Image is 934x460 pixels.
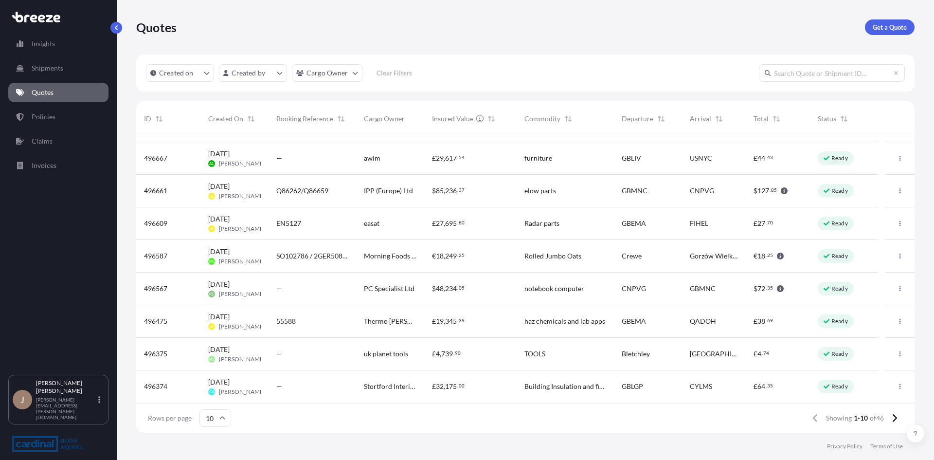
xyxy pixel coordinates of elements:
[655,113,667,125] button: Sort
[524,316,605,326] span: haz chemicals and lab apps
[690,284,716,294] span: GBMNC
[219,192,265,200] span: [PERSON_NAME]
[455,351,461,355] span: 90
[144,153,167,163] span: 496667
[690,382,712,391] span: CYLMS
[441,350,453,357] span: 739
[767,384,773,387] span: 35
[8,34,108,54] a: Insights
[445,383,457,390] span: 175
[690,186,714,196] span: CNPVG
[219,355,265,363] span: [PERSON_NAME]
[445,318,457,325] span: 345
[763,351,769,355] span: 74
[444,318,445,325] span: ,
[219,160,265,167] span: [PERSON_NAME]
[524,284,584,294] span: notebook computer
[767,286,773,290] span: 35
[367,65,422,81] button: Clear Filters
[524,382,606,391] span: Building Insulation and fittings
[757,350,761,357] span: 4
[208,312,230,322] span: [DATE]
[208,279,230,289] span: [DATE]
[457,188,458,192] span: .
[562,113,574,125] button: Sort
[32,161,56,170] p: Invoices
[436,285,444,292] span: 48
[831,285,848,293] p: Ready
[457,221,458,224] span: .
[754,318,757,325] span: £
[444,383,445,390] span: ,
[144,316,167,326] span: 496475
[485,113,497,125] button: Sort
[432,220,436,227] span: £
[459,156,465,159] span: 54
[459,319,465,322] span: 39
[524,153,552,163] span: furniture
[767,254,773,257] span: 25
[159,68,194,78] p: Created on
[219,258,265,265] span: [PERSON_NAME]
[754,285,757,292] span: $
[32,63,63,73] p: Shipments
[444,155,445,162] span: ,
[757,318,765,325] span: 38
[276,114,333,124] span: Booking Reference
[524,251,581,261] span: Rolled Jumbo Oats
[453,351,454,355] span: .
[457,384,458,387] span: .
[831,187,848,195] p: Ready
[754,253,757,259] span: €
[432,285,436,292] span: $
[690,316,716,326] span: QADOH
[436,318,444,325] span: 19
[757,253,765,259] span: 18
[144,114,151,124] span: ID
[209,191,214,201] span: LK
[276,153,282,163] span: —
[690,153,712,163] span: USNYC
[364,153,380,163] span: awlm
[457,319,458,322] span: .
[32,88,54,97] p: Quotes
[827,442,862,450] a: Privacy Policy
[770,188,771,192] span: .
[32,39,55,49] p: Insights
[432,114,473,124] span: Insured Value
[767,221,773,224] span: 70
[444,220,445,227] span: ,
[757,155,765,162] span: 44
[208,377,230,387] span: [DATE]
[144,251,167,261] span: 496587
[208,214,230,224] span: [DATE]
[32,112,55,122] p: Policies
[32,136,53,146] p: Claims
[209,224,214,234] span: LK
[445,220,457,227] span: 695
[622,153,641,163] span: GBLIV
[209,387,214,397] span: CA
[831,383,848,390] p: Ready
[432,253,436,259] span: €
[276,219,301,228] span: EN5127
[831,154,848,162] p: Ready
[622,219,646,228] span: GBEMA
[276,382,282,391] span: —
[445,187,457,194] span: 236
[754,383,757,390] span: £
[440,350,441,357] span: ,
[524,349,545,359] span: TOOLS
[690,219,708,228] span: FIHEL
[831,317,848,325] p: Ready
[459,254,465,257] span: 25
[36,397,96,420] p: [PERSON_NAME][EMAIL_ADDRESS][PERSON_NAME][DOMAIN_NAME]
[292,64,362,82] button: cargoOwner Filter options
[432,383,436,390] span: £
[276,316,296,326] span: 55588
[757,285,765,292] span: 72
[754,220,757,227] span: £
